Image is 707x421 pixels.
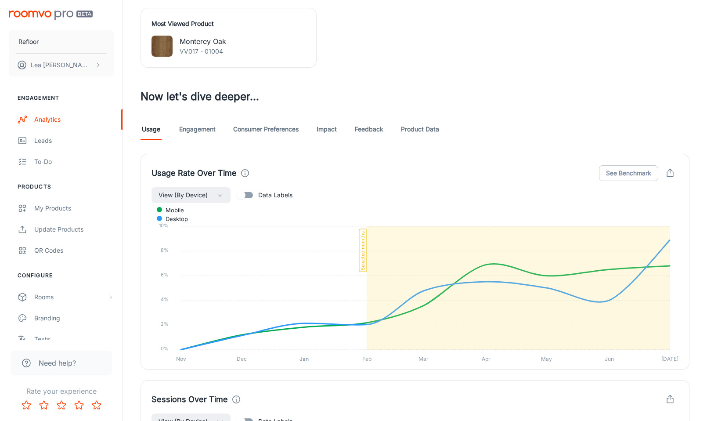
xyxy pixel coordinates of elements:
button: Rate 4 star [70,396,88,414]
p: VV017 - 01004 [180,47,226,56]
tspan: 6% [161,272,169,278]
span: desktop [159,215,188,223]
tspan: Dec [237,356,247,362]
button: Rate 1 star [18,396,35,414]
a: Product Data [401,119,439,140]
tspan: 0% [161,345,169,352]
span: View (By Device) [159,190,208,200]
tspan: [DATE] [661,356,678,362]
div: Texts [34,334,114,344]
p: Refloor [18,37,39,47]
tspan: 2% [161,321,169,327]
button: Rate 3 star [53,396,70,414]
div: Rooms [34,292,107,302]
div: Branding [34,313,114,323]
tspan: Feb [362,356,372,362]
img: Roomvo PRO Beta [9,11,93,20]
tspan: May [541,356,552,362]
img: Monterey Oak [151,36,173,57]
tspan: Jun [605,356,614,362]
tspan: Apr [482,356,491,362]
a: Consumer Preferences [233,119,299,140]
span: Need help? [39,358,76,368]
div: Update Products [34,225,114,234]
div: Analytics [34,115,114,124]
a: Feedback [355,119,383,140]
button: Lea [PERSON_NAME] [9,54,114,76]
h4: Sessions Over Time [151,393,228,406]
a: Usage [141,119,162,140]
tspan: Mar [418,356,429,362]
tspan: Jan [299,356,309,362]
button: Refloor [9,30,114,53]
h3: Now let's dive deeper... [141,89,689,105]
span: Data Labels [258,190,292,200]
div: To-do [34,157,114,167]
tspan: 8% [161,247,169,253]
a: Impact [316,119,337,140]
tspan: Nov [176,356,186,362]
h4: Most Viewed Product [151,19,306,29]
div: Leads [34,136,114,145]
p: Monterey Oak [180,36,226,47]
span: mobile [159,206,184,214]
a: Engagement [179,119,216,140]
button: View (By Device) [151,187,231,203]
p: Lea [PERSON_NAME] [31,60,93,70]
h4: Usage Rate Over Time [151,167,237,179]
tspan: 10% [159,222,169,229]
button: See Benchmark [599,165,658,181]
div: QR Codes [34,246,114,255]
tspan: 4% [161,296,169,302]
div: My Products [34,203,114,213]
button: Rate 2 star [35,396,53,414]
button: Rate 5 star [88,396,105,414]
p: Rate your experience [7,386,115,396]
